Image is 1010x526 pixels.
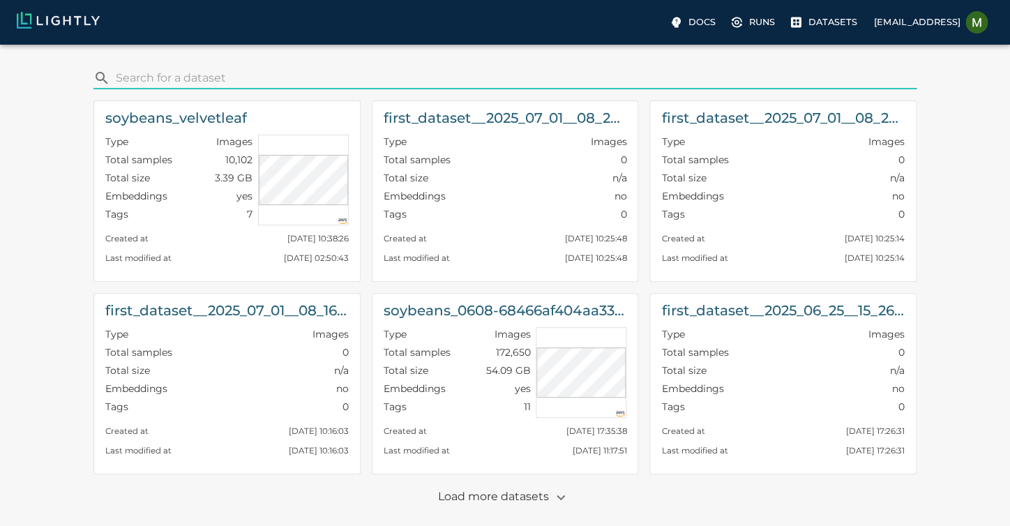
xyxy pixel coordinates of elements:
[661,363,706,377] p: Total size
[661,446,728,456] small: Last modified at
[566,426,626,436] small: [DATE] 17:35:38
[661,327,684,341] p: Type
[898,207,905,221] p: 0
[384,189,446,203] p: Embeddings
[661,253,728,263] small: Last modified at
[514,382,530,396] p: yes
[105,345,172,359] p: Total samples
[105,299,349,322] h6: first_dataset__2025_07_01__08_16_02
[661,207,684,221] p: Tags
[384,299,627,322] h6: soybeans_0608-68466af404aa33cae55f6201_nrg_jpg
[384,327,407,341] p: Type
[105,363,150,377] p: Total size
[384,207,407,221] p: Tags
[342,345,349,359] p: 0
[289,446,349,456] small: [DATE] 10:16:03
[727,11,781,33] label: Runs
[661,345,728,359] p: Total samples
[666,11,721,33] label: Docs
[494,327,530,341] p: Images
[105,189,167,203] p: Embeddings
[93,100,361,282] a: soybeans_velvetleafTypeImagesTotal samples10,102Total size3.39 GBEmbeddingsyesTags7Created at[DAT...
[846,426,905,436] small: [DATE] 17:26:31
[808,15,857,29] p: Datasets
[564,234,626,243] small: [DATE] 10:25:48
[661,153,728,167] p: Total samples
[372,100,639,282] a: first_dataset__2025_07_01__08_25_48TypeImagesTotal samples0Total sizen/aEmbeddingsnoTags0Created ...
[384,426,427,436] small: Created at
[874,15,960,29] p: [EMAIL_ADDRESS]
[523,400,530,414] p: 11
[661,135,684,149] p: Type
[236,189,252,203] p: yes
[384,135,407,149] p: Type
[105,107,247,129] h6: soybeans_velvetleaf
[649,293,917,474] a: first_dataset__2025_06_25__15_26_31TypeImagesTotal samples0Total sizen/aEmbeddingsnoTags0Created ...
[898,400,905,414] p: 0
[661,426,704,436] small: Created at
[105,171,150,185] p: Total size
[868,7,993,38] label: [EMAIL_ADDRESS]Malte Ebner
[105,207,128,221] p: Tags
[105,327,128,341] p: Type
[384,363,428,377] p: Total size
[649,100,917,282] a: first_dataset__2025_07_01__08_25_14TypeImagesTotal samples0Total sizen/aEmbeddingsnoTags0Created ...
[384,400,407,414] p: Tags
[17,12,100,29] img: Lightly
[688,15,716,29] p: Docs
[590,135,626,149] p: Images
[384,107,627,129] h6: first_dataset__2025_07_01__08_25_48
[965,11,988,33] img: Malte Ebner
[105,135,128,149] p: Type
[786,11,863,33] label: Datasets
[312,327,349,341] p: Images
[215,171,252,185] p: 3.39 GB
[287,234,349,243] small: [DATE] 10:38:26
[564,253,626,263] small: [DATE] 10:25:48
[868,135,905,149] p: Images
[614,189,626,203] p: no
[289,426,349,436] small: [DATE] 10:16:03
[116,67,911,89] input: search
[661,171,706,185] p: Total size
[247,207,252,221] p: 7
[661,234,704,243] small: Created at
[485,363,530,377] p: 54.09 GB
[284,253,349,263] small: [DATE] 02:50:43
[93,293,361,474] a: first_dataset__2025_07_01__08_16_02TypeImagesTotal samples0Total sizen/aEmbeddingsnoTags0Created ...
[661,382,723,396] p: Embeddings
[384,234,427,243] small: Created at
[572,446,626,456] small: [DATE] 11:17:51
[898,153,905,167] p: 0
[336,382,349,396] p: no
[384,345,451,359] p: Total samples
[384,446,450,456] small: Last modified at
[868,327,905,341] p: Images
[898,345,905,359] p: 0
[384,382,446,396] p: Embeddings
[372,293,639,474] a: soybeans_0608-68466af404aa33cae55f6201_nrg_jpgTypeImagesTotal samples172,650Total size54.09 GBEmb...
[661,189,723,203] p: Embeddings
[334,363,349,377] p: n/a
[749,15,775,29] p: Runs
[845,234,905,243] small: [DATE] 10:25:14
[612,171,626,185] p: n/a
[438,486,573,509] p: Load more datasets
[384,171,428,185] p: Total size
[105,153,172,167] p: Total samples
[892,382,905,396] p: no
[384,253,450,263] small: Last modified at
[661,299,905,322] h6: first_dataset__2025_06_25__15_26_31
[105,400,128,414] p: Tags
[105,234,149,243] small: Created at
[342,400,349,414] p: 0
[890,171,905,185] p: n/a
[620,207,626,221] p: 0
[216,135,252,149] p: Images
[890,363,905,377] p: n/a
[105,426,149,436] small: Created at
